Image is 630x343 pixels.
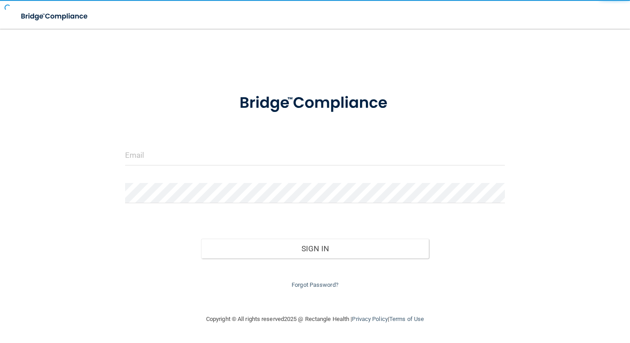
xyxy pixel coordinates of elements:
[223,83,406,124] img: bridge_compliance_login_screen.278c3ca4.svg
[125,145,505,165] input: Email
[13,7,96,26] img: bridge_compliance_login_screen.278c3ca4.svg
[292,281,338,288] a: Forgot Password?
[201,239,429,258] button: Sign In
[352,316,387,322] a: Privacy Policy
[389,316,424,322] a: Terms of Use
[151,305,479,334] div: Copyright © All rights reserved 2025 @ Rectangle Health | |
